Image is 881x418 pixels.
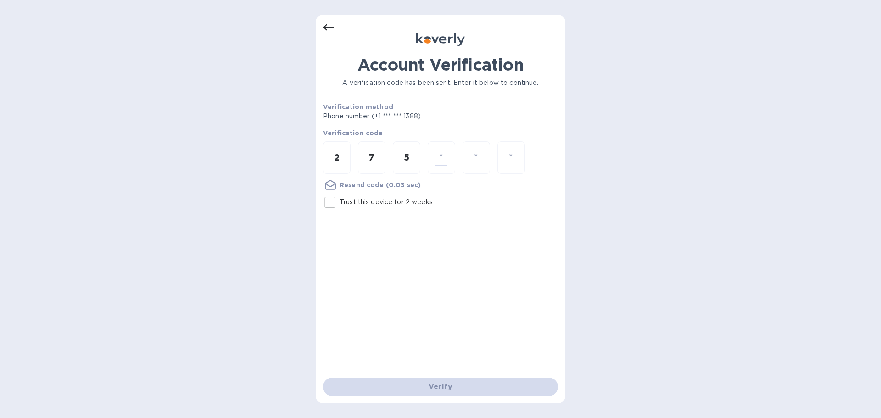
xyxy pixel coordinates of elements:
[323,55,558,74] h1: Account Verification
[323,78,558,88] p: A verification code has been sent. Enter it below to continue.
[340,181,421,189] u: Resend code (0:03 sec)
[323,103,393,111] b: Verification method
[323,111,491,121] p: Phone number (+1 *** *** 1388)
[340,197,433,207] p: Trust this device for 2 weeks
[323,128,558,138] p: Verification code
